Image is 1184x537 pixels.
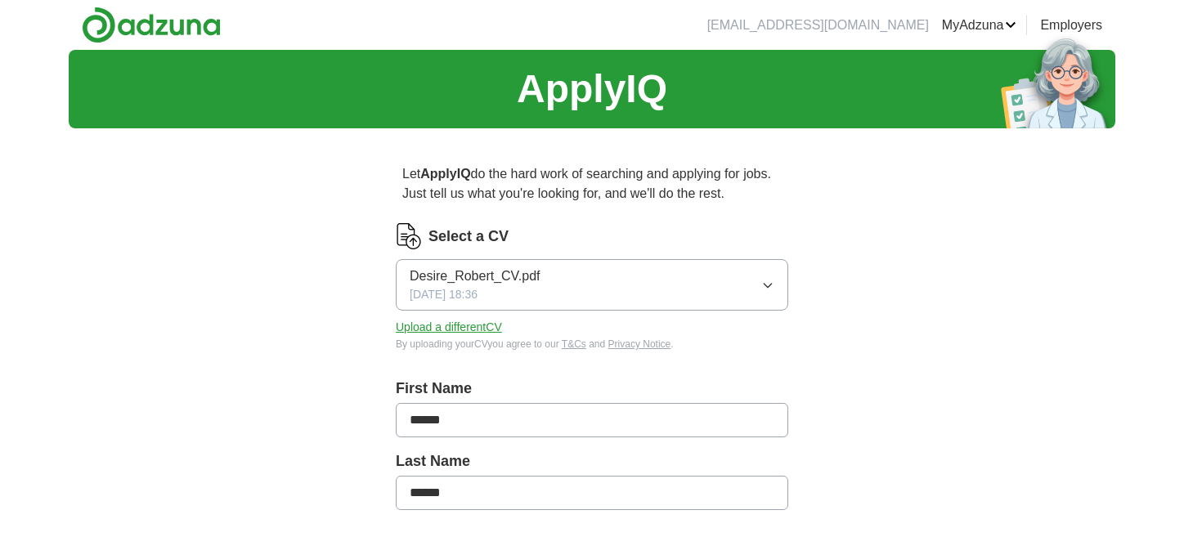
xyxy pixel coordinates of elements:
span: [DATE] 18:36 [410,286,478,303]
li: [EMAIL_ADDRESS][DOMAIN_NAME] [707,16,929,35]
button: Upload a differentCV [396,319,502,336]
a: Employers [1040,16,1102,35]
button: Desire_Robert_CV.pdf[DATE] 18:36 [396,259,788,311]
img: CV Icon [396,223,422,249]
div: By uploading your CV you agree to our and . [396,337,788,351]
strong: ApplyIQ [420,167,470,181]
a: T&Cs [562,338,586,350]
h1: ApplyIQ [517,60,667,119]
p: Let do the hard work of searching and applying for jobs. Just tell us what you're looking for, an... [396,158,788,210]
label: Select a CV [428,226,509,248]
a: Privacy Notice [608,338,671,350]
span: Desire_Robert_CV.pdf [410,266,540,286]
label: Last Name [396,450,788,472]
img: Adzuna logo [82,7,221,43]
a: MyAdzuna [942,16,1017,35]
label: First Name [396,378,788,400]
